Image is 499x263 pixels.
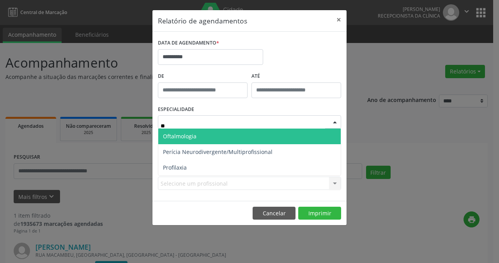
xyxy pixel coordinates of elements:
button: Imprimir [298,207,341,220]
label: DATA DE AGENDAMENTO [158,37,219,49]
label: ATÉ [251,70,341,82]
button: Cancelar [253,207,296,220]
h5: Relatório de agendamentos [158,16,247,26]
span: Profilaxia [163,164,187,171]
span: Perícia Neurodivergente/Multiprofissional [163,148,273,156]
span: Oftalmologia [163,132,196,140]
label: ESPECIALIDADE [158,104,194,116]
button: Close [331,10,347,29]
label: De [158,70,248,82]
